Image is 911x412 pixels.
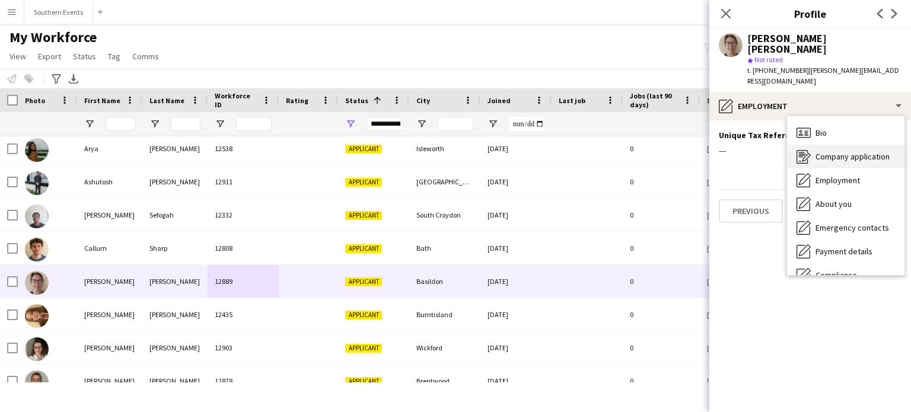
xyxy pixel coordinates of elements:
[208,365,279,397] div: 12878
[77,298,142,331] div: [PERSON_NAME]
[816,175,860,186] span: Employment
[25,205,49,228] img: Bradley Sefogah
[77,232,142,264] div: Callum
[719,145,902,156] div: ---
[73,51,96,62] span: Status
[816,270,857,280] span: Compliance
[816,151,890,162] span: Company application
[66,72,81,86] app-action-btn: Export XLSX
[816,246,872,257] span: Payment details
[208,265,279,298] div: 12889
[345,178,382,187] span: Applicant
[719,130,849,140] h3: Unique Tax Reference (UTR code)
[754,55,783,64] span: Not rated
[488,96,511,105] span: Joined
[480,165,552,198] div: [DATE]
[84,119,95,129] button: Open Filter Menu
[345,311,382,320] span: Applicant
[787,121,904,145] div: Bio
[142,265,208,298] div: [PERSON_NAME]
[38,51,61,62] span: Export
[409,232,480,264] div: Bath
[509,117,544,131] input: Joined Filter Input
[128,49,164,64] a: Comms
[787,263,904,287] div: Compliance
[787,216,904,239] div: Emergency contacts
[142,365,208,397] div: [PERSON_NAME]
[623,365,700,397] div: 0
[77,265,142,298] div: [PERSON_NAME]
[208,199,279,231] div: 12332
[215,119,225,129] button: Open Filter Menu
[409,132,480,165] div: Isleworth
[142,331,208,364] div: [PERSON_NAME]
[208,232,279,264] div: 12808
[25,371,49,394] img: Charlie Whitney
[5,49,31,64] a: View
[106,117,135,131] input: First Name Filter Input
[108,51,120,62] span: Tag
[208,165,279,198] div: 12911
[480,132,552,165] div: [DATE]
[149,119,160,129] button: Open Filter Menu
[25,138,49,162] img: Arya Banerjee
[816,127,827,138] span: Bio
[707,96,726,105] span: Email
[747,66,809,75] span: t. [PHONE_NUMBER]
[142,298,208,331] div: [PERSON_NAME]
[208,132,279,165] div: 12538
[409,199,480,231] div: South Croydon
[25,271,49,295] img: Caroline Lionel
[25,337,49,361] img: Cathryn Ewens
[345,96,368,105] span: Status
[623,331,700,364] div: 0
[480,365,552,397] div: [DATE]
[77,365,142,397] div: [PERSON_NAME]
[142,132,208,165] div: [PERSON_NAME]
[559,96,585,105] span: Last job
[25,238,49,261] img: Callum Sharp
[709,6,911,21] h3: Profile
[409,298,480,331] div: Burntisland
[286,96,308,105] span: Rating
[345,277,382,286] span: Applicant
[345,211,382,220] span: Applicant
[623,298,700,331] div: 0
[623,232,700,264] div: 0
[149,96,184,105] span: Last Name
[9,51,26,62] span: View
[208,298,279,331] div: 12435
[25,171,49,195] img: Ashutosh Mohandas Kotian
[709,92,911,120] div: Employment
[49,72,63,86] app-action-btn: Advanced filters
[25,96,45,105] span: Photo
[787,145,904,168] div: Company application
[787,239,904,263] div: Payment details
[816,222,889,233] span: Emergency contacts
[9,28,97,46] span: My Workforce
[480,331,552,364] div: [DATE]
[623,199,700,231] div: 0
[787,192,904,216] div: About you
[236,117,272,131] input: Workforce ID Filter Input
[623,265,700,298] div: 0
[142,199,208,231] div: Sefogah
[409,265,480,298] div: Basildon
[142,232,208,264] div: Sharp
[409,165,480,198] div: [GEOGRAPHIC_DATA]
[438,117,473,131] input: City Filter Input
[77,165,142,198] div: Ashutosh
[747,33,902,55] div: [PERSON_NAME] [PERSON_NAME]
[787,168,904,192] div: Employment
[480,298,552,331] div: [DATE]
[345,145,382,154] span: Applicant
[33,49,66,64] a: Export
[345,344,382,353] span: Applicant
[409,331,480,364] div: Wickford
[77,199,142,231] div: [PERSON_NAME]
[25,304,49,328] img: Catherine Baker
[747,66,899,85] span: | [PERSON_NAME][EMAIL_ADDRESS][DOMAIN_NAME]
[345,244,382,253] span: Applicant
[623,165,700,198] div: 0
[208,331,279,364] div: 12903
